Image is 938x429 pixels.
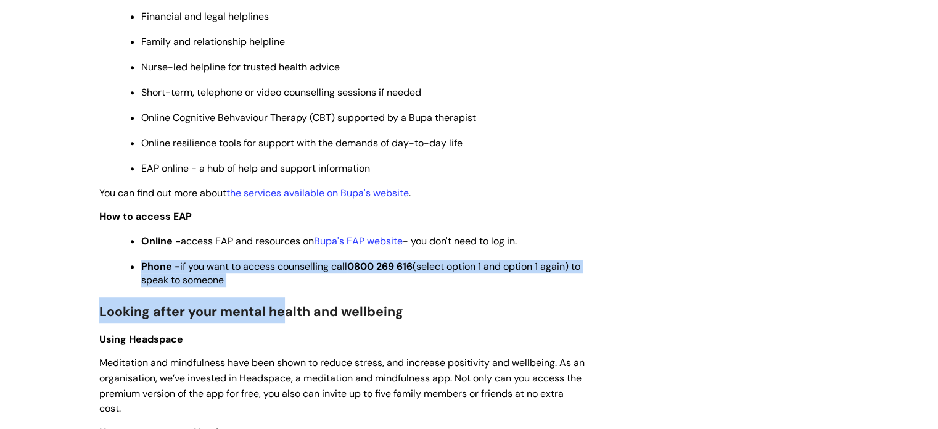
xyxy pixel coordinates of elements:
[141,235,517,248] span: access EAP and resources on - you don't need to log in.
[141,111,476,124] span: Online Cognitive Behvaviour Therapy (CBT) supported by a Bupa therapist
[141,235,181,248] strong: Online -
[141,136,463,149] span: Online resilience tools for support with the demands of day-to-day life
[347,260,413,273] strong: 0800 269 616
[99,333,183,346] span: Using Headspace
[141,86,421,99] span: Short-term, telephone or video counselling sessions if needed
[99,186,411,199] span: You can find out more about .
[141,162,370,175] span: EAP online - a hub of help and support information
[314,235,403,248] a: Bupa's EAP website
[141,260,580,286] span: if you want to access counselling call (select option 1 and option 1 again) to speak to someone
[141,35,285,48] span: Family and relationship helpline
[141,60,340,73] span: Nurse-led helpline for trusted health advice
[99,210,192,223] strong: How to access EAP
[141,260,180,273] strong: Phone -
[99,356,585,415] span: Meditation and mindfulness have been shown to reduce stress, and increase positivity and wellbein...
[226,186,409,199] a: the services available on Bupa's website
[141,10,269,23] span: Financial and legal helplines
[99,303,403,320] span: Looking after your mental health and wellbeing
